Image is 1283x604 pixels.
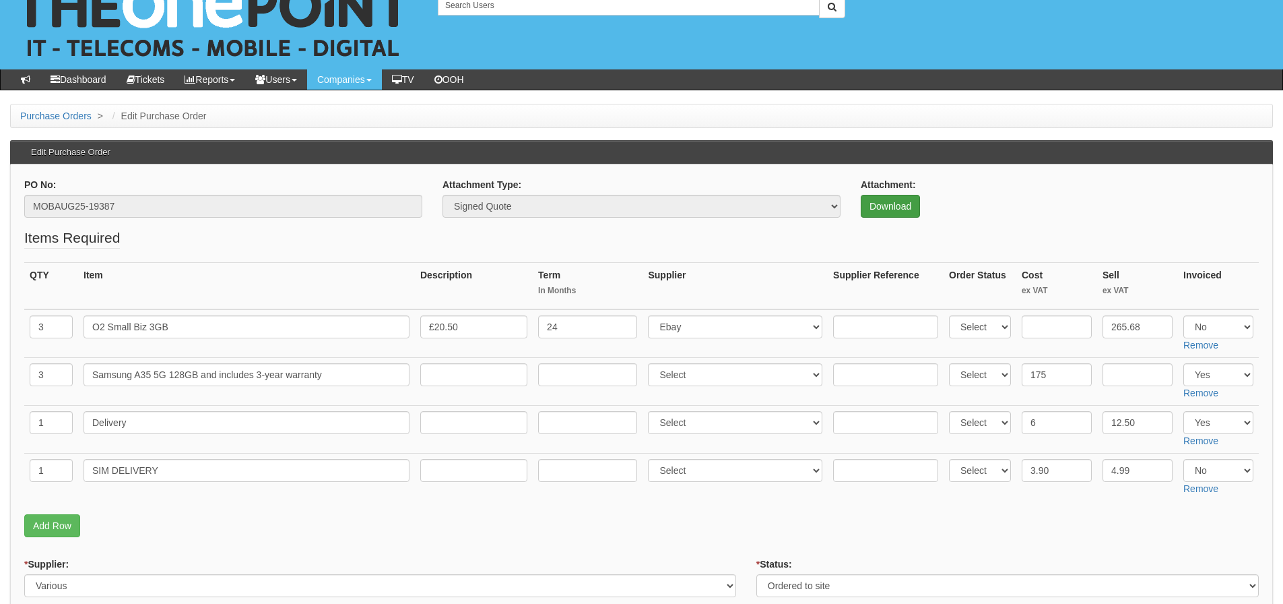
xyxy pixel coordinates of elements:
span: > [94,111,106,121]
small: In Months [538,285,637,297]
th: Supplier [643,262,828,309]
label: Attachment: [861,178,916,191]
a: Dashboard [40,69,117,90]
a: Users [245,69,307,90]
a: Remove [1183,388,1218,398]
a: Remove [1183,435,1218,446]
a: Companies [307,69,382,90]
h3: Edit Purchase Order [24,141,117,164]
a: Remove [1183,340,1218,351]
label: Status: [756,557,792,571]
th: Description [415,262,533,309]
a: Purchase Orders [20,111,92,121]
a: Reports [174,69,245,90]
th: QTY [24,262,78,309]
label: PO No: [24,178,56,191]
small: ex VAT [1103,285,1173,297]
label: Attachment Type: [442,178,521,191]
a: Add Row [24,514,80,537]
th: Order Status [944,262,1016,309]
th: Cost [1016,262,1097,309]
a: OOH [424,69,474,90]
th: Supplier Reference [828,262,944,309]
legend: Items Required [24,228,120,249]
th: Item [78,262,415,309]
label: Supplier: [24,557,69,571]
a: Download [861,195,920,218]
a: Tickets [117,69,175,90]
th: Sell [1097,262,1178,309]
th: Term [533,262,643,309]
a: TV [382,69,424,90]
th: Invoiced [1178,262,1259,309]
a: Remove [1183,483,1218,494]
li: Edit Purchase Order [109,109,207,123]
small: ex VAT [1022,285,1092,297]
